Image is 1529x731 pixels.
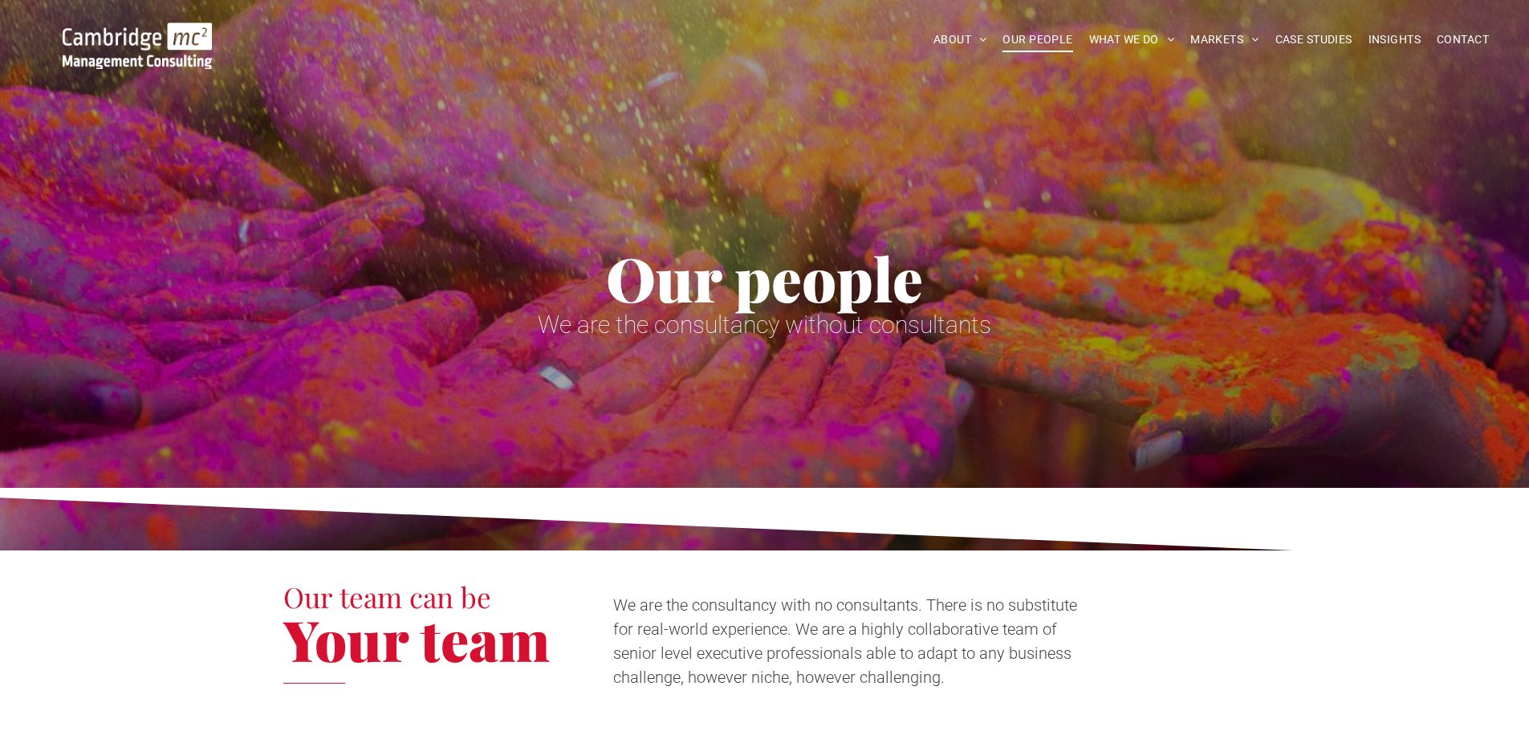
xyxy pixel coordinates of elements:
img: Go to Homepage [63,22,212,69]
a: OUR PEOPLE [994,27,1080,52]
span: Our team can be [283,578,491,615]
span: Your team [283,601,550,676]
span: Our people [606,238,923,318]
span: We are the consultancy without consultants [538,311,991,339]
a: CONTACT [1429,27,1497,52]
a: MARKETS [1182,27,1267,52]
a: ABOUT [925,27,995,52]
a: CASE STUDIES [1267,27,1360,52]
span: We are the consultancy with no consultants. There is no substitute for real-world experience. We ... [613,595,1077,687]
a: Your Business Transformed | Cambridge Management Consulting [63,25,212,42]
a: WHAT WE DO [1081,27,1183,52]
a: INSIGHTS [1360,27,1429,52]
